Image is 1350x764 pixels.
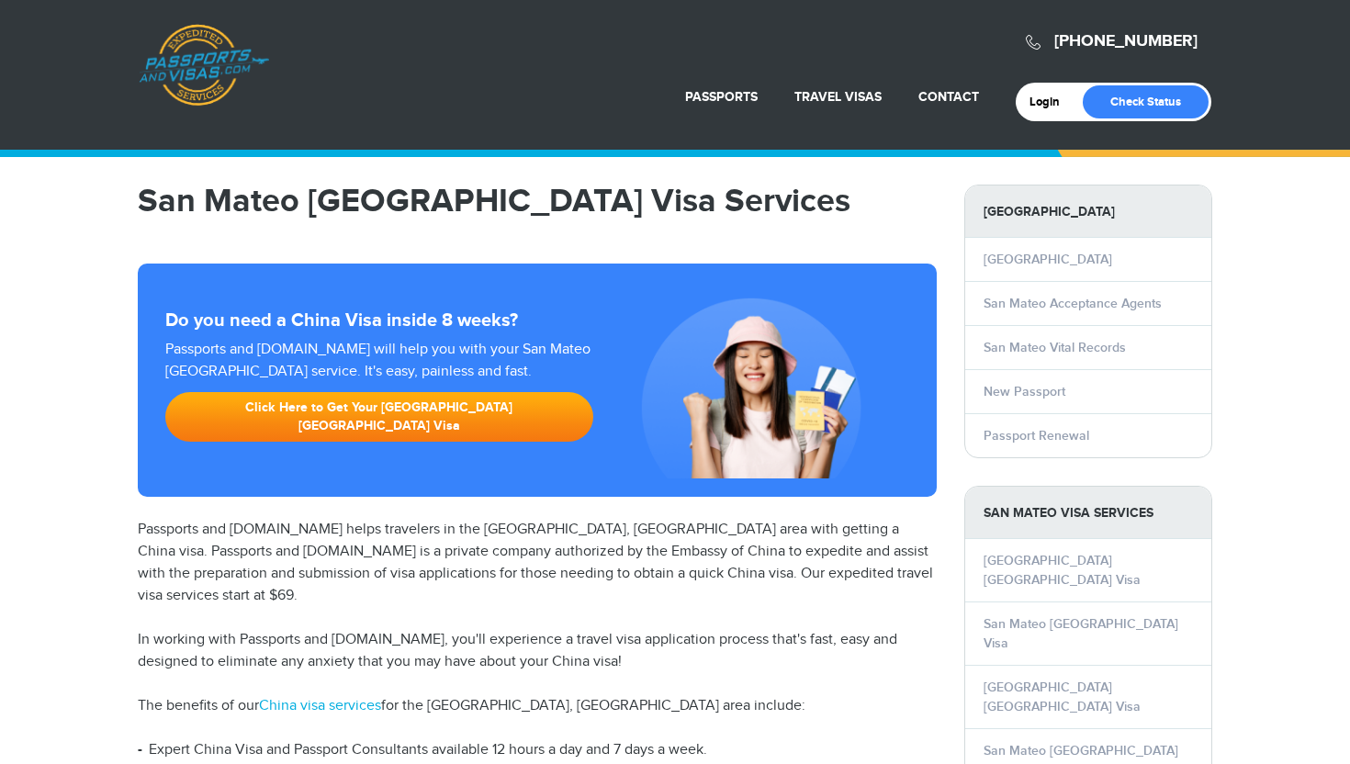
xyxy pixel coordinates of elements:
[984,680,1141,714] a: [GEOGRAPHIC_DATA] [GEOGRAPHIC_DATA] Visa
[138,739,937,761] li: Expert China Visa and Passport Consultants available 12 hours a day and 7 days a week.
[138,519,937,607] p: Passports and [DOMAIN_NAME] helps travelers in the [GEOGRAPHIC_DATA], [GEOGRAPHIC_DATA] area with...
[165,392,593,442] a: Click Here to Get Your [GEOGRAPHIC_DATA] [GEOGRAPHIC_DATA] Visa
[984,616,1178,651] a: San Mateo [GEOGRAPHIC_DATA] Visa
[965,487,1211,539] strong: San Mateo Visa Services
[965,185,1211,238] strong: [GEOGRAPHIC_DATA]
[158,339,601,451] div: Passports and [DOMAIN_NAME] will help you with your San Mateo [GEOGRAPHIC_DATA] service. It's eas...
[259,697,381,714] a: China visa services
[918,89,979,105] a: Contact
[984,252,1112,267] a: [GEOGRAPHIC_DATA]
[1083,85,1209,118] a: Check Status
[984,296,1162,311] a: San Mateo Acceptance Agents
[984,553,1141,588] a: [GEOGRAPHIC_DATA] [GEOGRAPHIC_DATA] Visa
[984,428,1089,444] a: Passport Renewal
[138,185,937,218] h1: San Mateo [GEOGRAPHIC_DATA] Visa Services
[984,340,1126,355] a: San Mateo Vital Records
[138,695,937,717] p: The benefits of our for the [GEOGRAPHIC_DATA], [GEOGRAPHIC_DATA] area include:
[1029,95,1073,109] a: Login
[685,89,758,105] a: Passports
[138,629,937,673] p: In working with Passports and [DOMAIN_NAME], you'll experience a travel visa application process ...
[984,384,1065,399] a: New Passport
[794,89,882,105] a: Travel Visas
[165,309,909,331] strong: Do you need a China Visa inside 8 weeks?
[139,24,269,107] a: Passports & [DOMAIN_NAME]
[1054,31,1198,51] a: [PHONE_NUMBER]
